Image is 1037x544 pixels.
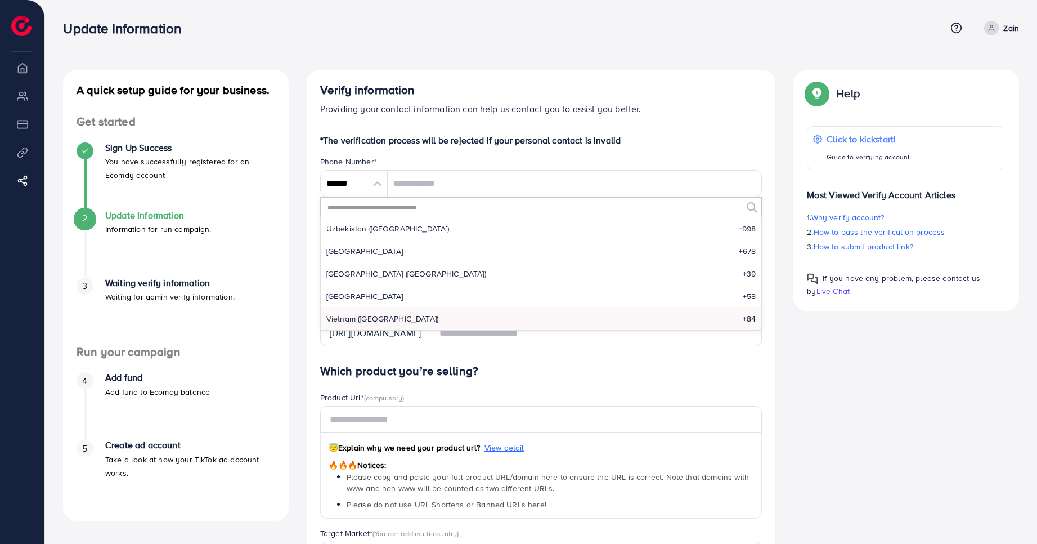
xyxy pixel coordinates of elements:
[329,460,387,471] span: Notices:
[326,268,486,279] span: [GEOGRAPHIC_DATA] ([GEOGRAPHIC_DATA])
[320,319,430,346] div: [URL][DOMAIN_NAME]
[329,442,480,453] span: Explain why we need your product url?
[989,493,1029,536] iframe: Chat
[326,313,438,324] span: Vietnam ([GEOGRAPHIC_DATA])
[320,392,405,403] label: Product Url
[814,226,945,238] span: How to pass the verification process
[63,440,289,507] li: Create ad account
[63,83,289,97] h4: A quick setup guide for your business.
[105,278,235,288] h4: Waiting verify information
[347,471,749,494] span: Please copy and paste your full product URL/domain here to ensure the URL is correct. Note that d...
[743,313,756,324] span: +84
[63,142,289,210] li: Sign Up Success
[364,393,405,403] span: (compulsory)
[807,225,1003,239] p: 2.
[105,222,212,236] p: Information for run campaign.
[320,83,762,97] h4: Verify information
[105,453,275,480] p: Take a look at how your TikTok ad account works.
[11,16,32,36] img: logo
[980,21,1019,35] a: Zain
[63,20,190,37] h3: Update Information
[105,440,275,451] h4: Create ad account
[326,246,403,257] span: [GEOGRAPHIC_DATA]
[82,442,87,455] span: 5
[807,83,827,104] img: Popup guide
[63,278,289,345] li: Waiting verify information
[816,286,850,297] span: Live Chat
[484,442,524,453] span: View detail
[814,241,913,252] span: How to submit product link?
[320,528,459,539] label: Target Market
[63,210,289,278] li: Update Information
[738,223,756,234] span: +998
[63,115,289,129] h4: Get started
[347,499,546,510] span: Please do not use URL Shortens or Banned URLs here!
[105,142,275,153] h4: Sign Up Success
[320,133,762,147] p: *The verification process will be rejected if your personal contact is invalid
[807,211,1003,224] p: 1.
[105,210,212,221] h4: Update Information
[105,385,210,399] p: Add fund to Ecomdy balance
[827,150,910,164] p: Guide to verifying account
[320,364,762,378] h4: Which product you’re selling?
[811,212,885,223] span: Why verify account?
[807,273,818,284] img: Popup guide
[82,374,87,387] span: 4
[827,132,910,146] p: Click to kickstart!
[329,442,338,453] span: 😇
[1003,21,1019,35] p: Zain
[63,372,289,440] li: Add fund
[105,155,275,182] p: You have successfully registered for an Ecomdy account
[807,240,1003,253] p: 3.
[372,528,459,538] span: (You can add multi-country)
[836,87,860,100] p: Help
[63,345,289,359] h4: Run your campaign
[739,246,756,257] span: +678
[105,290,235,304] p: Waiting for admin verify information.
[329,460,357,471] span: 🔥🔥🔥
[105,372,210,383] h4: Add fund
[807,179,1003,202] p: Most Viewed Verify Account Articles
[743,291,756,302] span: +58
[807,273,980,297] span: If you have any problem, please contact us by
[82,279,87,292] span: 3
[320,156,377,167] label: Phone Number
[326,223,450,234] span: Uzbekistan ([GEOGRAPHIC_DATA])
[743,268,756,279] span: +39
[320,102,762,115] p: Providing your contact information can help us contact you to assist you better.
[82,212,87,225] span: 2
[326,291,403,302] span: [GEOGRAPHIC_DATA]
